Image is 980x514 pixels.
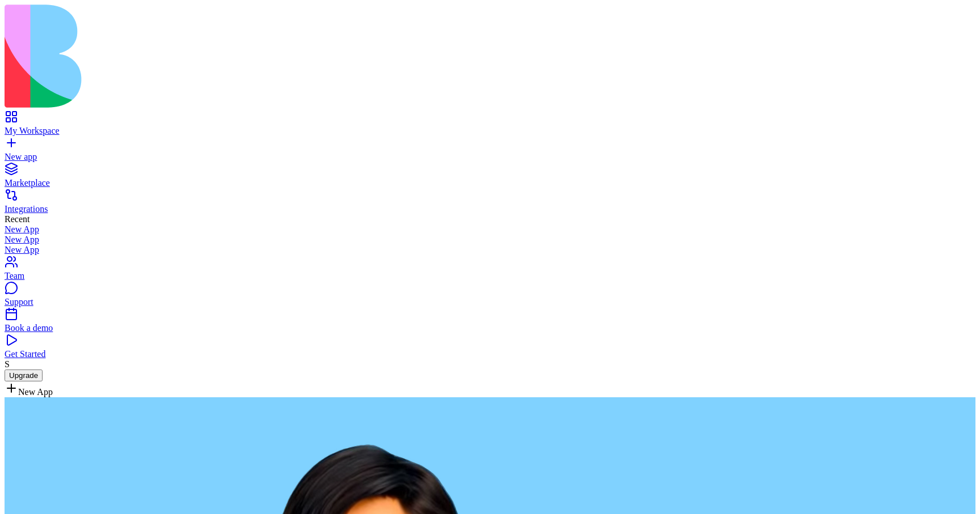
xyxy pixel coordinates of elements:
a: My Workspace [5,116,975,136]
a: Integrations [5,194,975,214]
a: Book a demo [5,313,975,333]
span: S [5,359,10,369]
a: Get Started [5,339,975,359]
a: Upgrade [5,370,43,380]
div: My Workspace [5,126,975,136]
a: Marketplace [5,168,975,188]
div: Integrations [5,204,975,214]
a: New app [5,142,975,162]
div: Book a demo [5,323,975,333]
div: Get Started [5,349,975,359]
button: Upgrade [5,369,43,381]
div: Marketplace [5,178,975,188]
a: Support [5,287,975,307]
div: Support [5,297,975,307]
div: New app [5,152,975,162]
span: New App [18,387,53,397]
img: logo [5,5,461,108]
a: Team [5,261,975,281]
span: Recent [5,214,29,224]
div: Team [5,271,975,281]
a: New App [5,224,975,235]
a: New App [5,245,975,255]
a: New App [5,235,975,245]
